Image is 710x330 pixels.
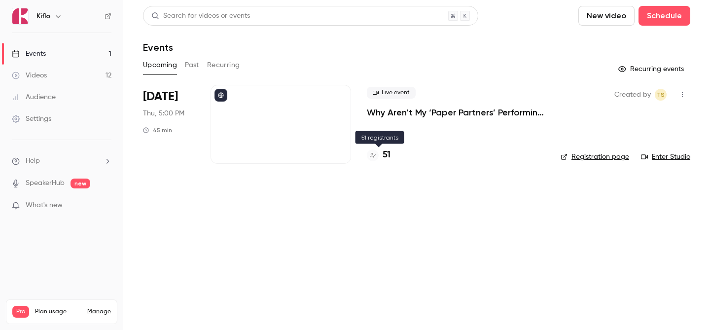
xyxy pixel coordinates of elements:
[383,148,390,162] h4: 51
[36,11,50,21] h6: Kiflo
[614,61,690,77] button: Recurring events
[143,41,173,53] h1: Events
[185,57,199,73] button: Past
[143,85,195,164] div: Oct 9 Thu, 5:00 PM (Europe/Rome)
[143,126,172,134] div: 45 min
[614,89,651,101] span: Created by
[367,107,545,118] a: Why Aren’t My ‘Paper Partners’ Performing & How to Fix It?
[71,179,90,188] span: new
[641,152,690,162] a: Enter Studio
[561,152,629,162] a: Registration page
[207,57,240,73] button: Recurring
[26,200,63,211] span: What's new
[143,89,178,105] span: [DATE]
[151,11,250,21] div: Search for videos or events
[100,201,111,210] iframe: Noticeable Trigger
[639,6,690,26] button: Schedule
[578,6,635,26] button: New video
[12,306,29,318] span: Pro
[26,178,65,188] a: SpeakerHub
[657,89,665,101] span: TS
[367,148,390,162] a: 51
[12,114,51,124] div: Settings
[26,156,40,166] span: Help
[655,89,667,101] span: Tomica Stojanovikj
[143,57,177,73] button: Upcoming
[143,109,184,118] span: Thu, 5:00 PM
[12,71,47,80] div: Videos
[12,8,28,24] img: Kiflo
[12,49,46,59] div: Events
[87,308,111,316] a: Manage
[12,156,111,166] li: help-dropdown-opener
[12,92,56,102] div: Audience
[35,308,81,316] span: Plan usage
[367,87,416,99] span: Live event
